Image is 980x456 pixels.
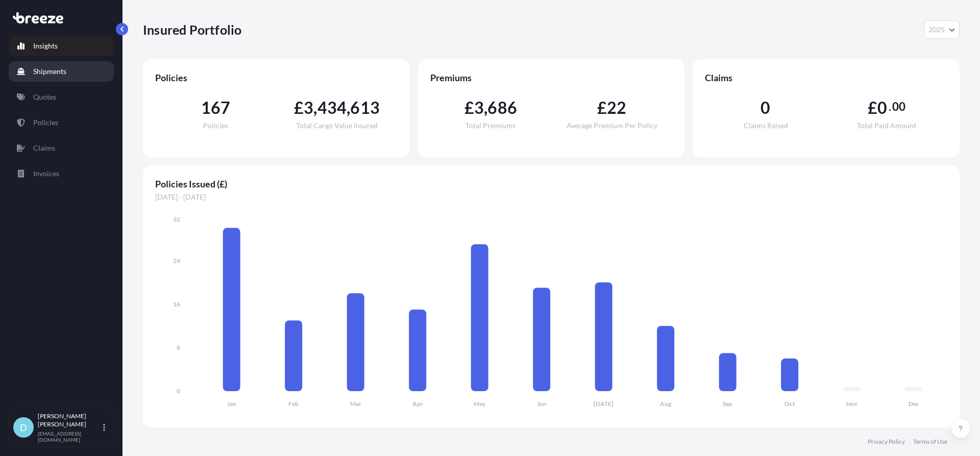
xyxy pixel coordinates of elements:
[350,400,361,407] tspan: Mar
[143,21,241,38] p: Insured Portfolio
[868,438,905,446] a: Privacy Policy
[785,400,795,407] tspan: Oct
[594,400,614,407] tspan: [DATE]
[227,400,236,407] tspan: Jan
[9,36,114,56] a: Insights
[155,71,398,84] span: Policies
[607,100,626,116] span: 22
[173,257,180,265] tspan: 24
[857,122,916,129] span: Total Paid Amount
[889,103,891,111] span: .
[313,100,317,116] span: ,
[203,122,228,129] span: Policies
[38,430,101,443] p: [EMAIL_ADDRESS][DOMAIN_NAME]
[761,100,770,116] span: 0
[304,100,313,116] span: 3
[317,100,347,116] span: 434
[868,100,877,116] span: £
[33,41,58,51] p: Insights
[347,100,350,116] span: ,
[723,400,732,407] tspan: Sep
[33,143,55,153] p: Claims
[33,169,59,179] p: Invoices
[20,422,27,433] span: D
[484,100,487,116] span: ,
[33,117,58,128] p: Policies
[9,138,114,158] a: Claims
[294,100,304,116] span: £
[9,112,114,133] a: Policies
[155,178,947,190] span: Policies Issued (£)
[155,192,947,202] span: [DATE] - [DATE]
[487,100,517,116] span: 686
[9,87,114,107] a: Quotes
[173,300,180,308] tspan: 16
[909,400,919,407] tspan: Dec
[474,100,484,116] span: 3
[430,71,673,84] span: Premiums
[660,400,672,407] tspan: Aug
[465,122,516,129] span: Total Premiums
[412,400,423,407] tspan: Apr
[177,387,180,395] tspan: 0
[350,100,380,116] span: 613
[38,412,101,428] p: [PERSON_NAME] [PERSON_NAME]
[597,100,607,116] span: £
[33,92,56,102] p: Quotes
[201,100,231,116] span: 167
[928,25,945,35] span: 2025
[744,122,788,129] span: Claims Raised
[846,400,858,407] tspan: Nov
[924,20,960,39] button: Year Selector
[296,122,378,129] span: Total Cargo Value Insured
[705,71,947,84] span: Claims
[913,438,947,446] a: Terms of Use
[173,215,180,223] tspan: 32
[474,400,486,407] tspan: May
[9,61,114,82] a: Shipments
[9,163,114,184] a: Invoices
[892,103,905,111] span: 00
[464,100,474,116] span: £
[877,100,887,116] span: 0
[288,400,299,407] tspan: Feb
[567,122,657,129] span: Average Premium Per Policy
[537,400,547,407] tspan: Jun
[33,66,66,77] p: Shipments
[177,344,180,351] tspan: 8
